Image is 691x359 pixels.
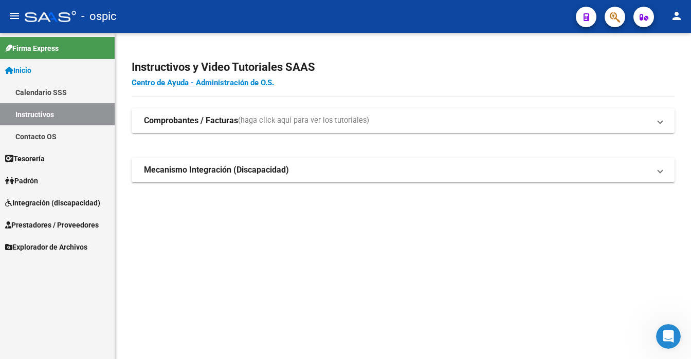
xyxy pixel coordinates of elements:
span: Inicio [5,65,31,76]
iframe: Intercom live chat [656,324,681,349]
span: - ospic [81,5,117,28]
span: Firma Express [5,43,59,54]
mat-expansion-panel-header: Mecanismo Integración (Discapacidad) [132,158,675,182]
h2: Instructivos y Video Tutoriales SAAS [132,58,675,77]
mat-expansion-panel-header: Comprobantes / Facturas(haga click aquí para ver los tutoriales) [132,108,675,133]
span: Prestadores / Proveedores [5,219,99,231]
strong: Comprobantes / Facturas [144,115,238,126]
a: Centro de Ayuda - Administración de O.S. [132,78,274,87]
span: (haga click aquí para ver los tutoriales) [238,115,369,126]
strong: Mecanismo Integración (Discapacidad) [144,164,289,176]
mat-icon: person [670,10,683,22]
span: Explorador de Archivos [5,241,87,253]
span: Integración (discapacidad) [5,197,100,209]
span: Padrón [5,175,38,186]
mat-icon: menu [8,10,21,22]
span: Tesorería [5,153,45,164]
